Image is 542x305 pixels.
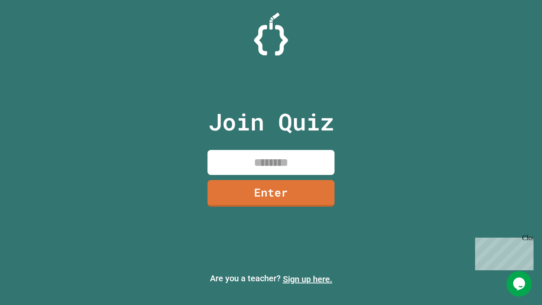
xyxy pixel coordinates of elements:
[254,13,288,55] img: Logo.svg
[506,271,534,297] iframe: chat widget
[207,180,335,207] a: Enter
[283,274,332,284] a: Sign up here.
[208,104,334,139] p: Join Quiz
[472,234,534,270] iframe: chat widget
[7,272,535,286] p: Are you a teacher?
[3,3,58,54] div: Chat with us now!Close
